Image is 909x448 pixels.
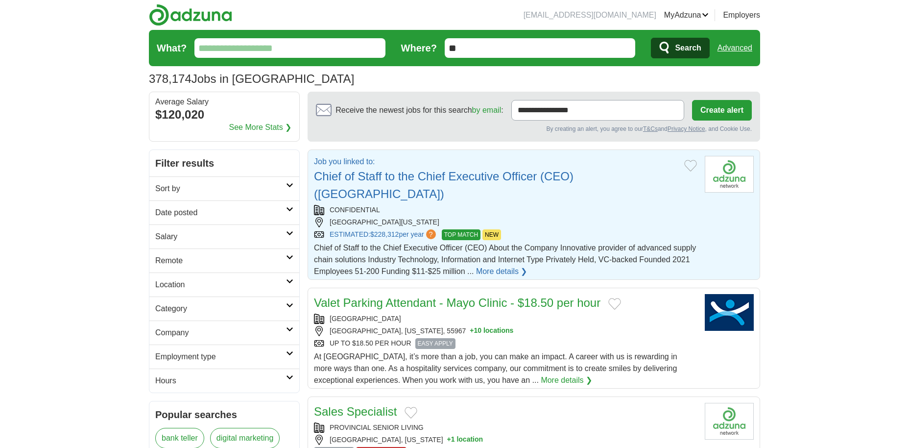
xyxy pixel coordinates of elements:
div: [GEOGRAPHIC_DATA], [US_STATE] [314,435,697,445]
span: $228,312 [370,230,399,238]
span: + [447,435,451,445]
span: NEW [482,229,501,240]
a: [GEOGRAPHIC_DATA] [330,315,401,323]
a: Hours [149,369,299,393]
h2: Remote [155,255,286,267]
li: [EMAIL_ADDRESS][DOMAIN_NAME] [524,9,656,21]
button: Add to favorite jobs [684,160,697,172]
a: Chief of Staff to the Chief Executive Officer (CEO) ([GEOGRAPHIC_DATA]) [314,170,574,200]
a: ESTIMATED:$228,312per year? [330,229,438,240]
p: Job you linked to: [314,156,676,168]
label: Where? [401,41,437,55]
h2: Employment type [155,351,286,363]
a: MyAdzuna [664,9,709,21]
img: Towne Park Ltd. logo [705,294,754,331]
a: Advanced [718,38,752,58]
span: EASY APPLY [415,338,455,349]
a: Employers [723,9,760,21]
a: More details ❯ [541,374,592,386]
a: More details ❯ [476,266,527,277]
a: Sort by [149,176,299,200]
a: Sales Specialist [314,405,397,418]
button: +1 location [447,435,483,445]
button: Create alert [692,100,752,121]
a: by email [472,106,502,114]
a: Privacy Notice [668,125,705,132]
h2: Location [155,279,286,291]
button: +10 locations [470,326,513,336]
a: Location [149,273,299,297]
span: Receive the newest jobs for this search : [335,104,503,116]
h2: Hours [155,375,286,387]
a: See More Stats ❯ [229,122,292,133]
h2: Date posted [155,207,286,219]
h2: Category [155,303,286,315]
img: Company logo [705,403,754,440]
div: UP TO $18.50 PER HOUR [314,338,697,349]
label: What? [157,41,187,55]
span: + [470,326,474,336]
a: Company [149,321,299,345]
button: Add to favorite jobs [608,298,621,310]
a: Valet Parking Attendant - Mayo Clinic - $18.50 per hour [314,296,600,309]
a: Remote [149,249,299,273]
button: Search [651,38,709,58]
button: Add to favorite jobs [405,407,417,419]
a: T&Cs [643,125,658,132]
span: Chief of Staff to the Chief Executive Officer (CEO) About the Company Innovative provider of adva... [314,244,696,275]
span: Search [675,38,701,58]
h1: Jobs in [GEOGRAPHIC_DATA] [149,72,354,85]
a: Salary [149,224,299,249]
h2: Filter results [149,150,299,176]
h2: Salary [155,231,286,243]
div: By creating an alert, you agree to our and , and Cookie Use. [316,124,752,133]
span: TOP MATCH [442,229,480,240]
img: Company logo [705,156,754,193]
span: At [GEOGRAPHIC_DATA], it’s more than a job, you can make an impact. A career with us is rewarding... [314,352,677,384]
h2: Sort by [155,183,286,195]
a: Date posted [149,200,299,224]
div: CONFIDENTIAL [314,205,697,215]
div: PROVINCIAL SENIOR LIVING [314,423,697,433]
h2: Popular searches [155,407,293,422]
h2: Company [155,327,286,339]
div: Average Salary [155,98,293,106]
a: Category [149,297,299,321]
div: [GEOGRAPHIC_DATA], [US_STATE], 55967 [314,326,697,336]
div: [GEOGRAPHIC_DATA][US_STATE] [314,217,697,227]
img: Adzuna logo [149,4,232,26]
div: $120,020 [155,106,293,124]
span: ? [426,229,436,239]
a: Employment type [149,345,299,369]
span: 378,174 [149,70,191,88]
